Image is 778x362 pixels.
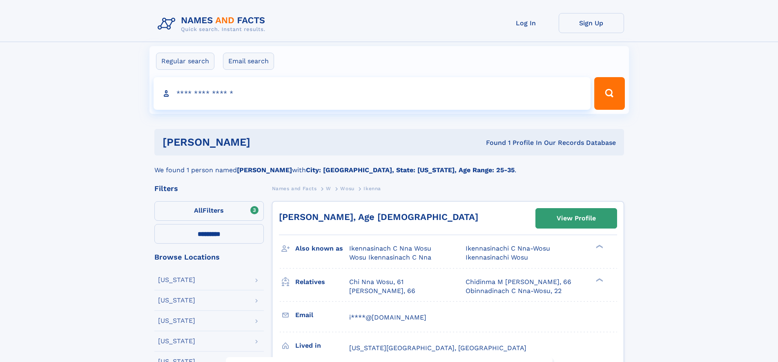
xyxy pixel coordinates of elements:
[154,185,264,192] div: Filters
[536,209,617,228] a: View Profile
[493,13,559,33] a: Log In
[466,286,562,295] a: Obinnadinach C Nna-Wosu, 22
[163,137,368,147] h1: [PERSON_NAME]
[154,77,591,110] input: search input
[326,186,331,191] span: W
[466,278,571,286] a: Chidinma M [PERSON_NAME], 66
[306,166,515,174] b: City: [GEOGRAPHIC_DATA], State: [US_STATE], Age Range: 25-35
[154,155,624,175] div: We found 1 person named with .
[158,297,195,304] div: [US_STATE]
[349,253,431,261] span: Wosu Ikennasinach C Nna
[158,338,195,344] div: [US_STATE]
[340,186,354,191] span: Wosu
[295,339,349,353] h3: Lived in
[279,212,478,222] a: [PERSON_NAME], Age [DEMOGRAPHIC_DATA]
[594,244,604,249] div: ❯
[295,308,349,322] h3: Email
[295,242,349,255] h3: Also known as
[156,53,214,70] label: Regular search
[340,183,354,193] a: Wosu
[158,318,195,324] div: [US_STATE]
[349,244,431,252] span: Ikennasinach C Nna Wosu
[349,344,526,352] span: [US_STATE][GEOGRAPHIC_DATA], [GEOGRAPHIC_DATA]
[272,183,317,193] a: Names and Facts
[559,13,624,33] a: Sign Up
[557,209,596,228] div: View Profile
[154,13,272,35] img: Logo Names and Facts
[194,207,203,214] span: All
[594,77,624,110] button: Search Button
[368,138,616,147] div: Found 1 Profile In Our Records Database
[237,166,292,174] b: [PERSON_NAME]
[349,286,415,295] a: [PERSON_NAME], 66
[466,253,528,261] span: Ikennasinachi Wosu
[158,277,195,283] div: [US_STATE]
[466,244,550,252] span: Ikennasinachi C Nna-Wosu
[295,275,349,289] h3: Relatives
[154,253,264,261] div: Browse Locations
[363,186,381,191] span: Ikenna
[326,183,331,193] a: W
[349,278,403,286] a: Chi Nna Wosu, 61
[594,277,604,282] div: ❯
[154,201,264,221] label: Filters
[223,53,274,70] label: Email search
